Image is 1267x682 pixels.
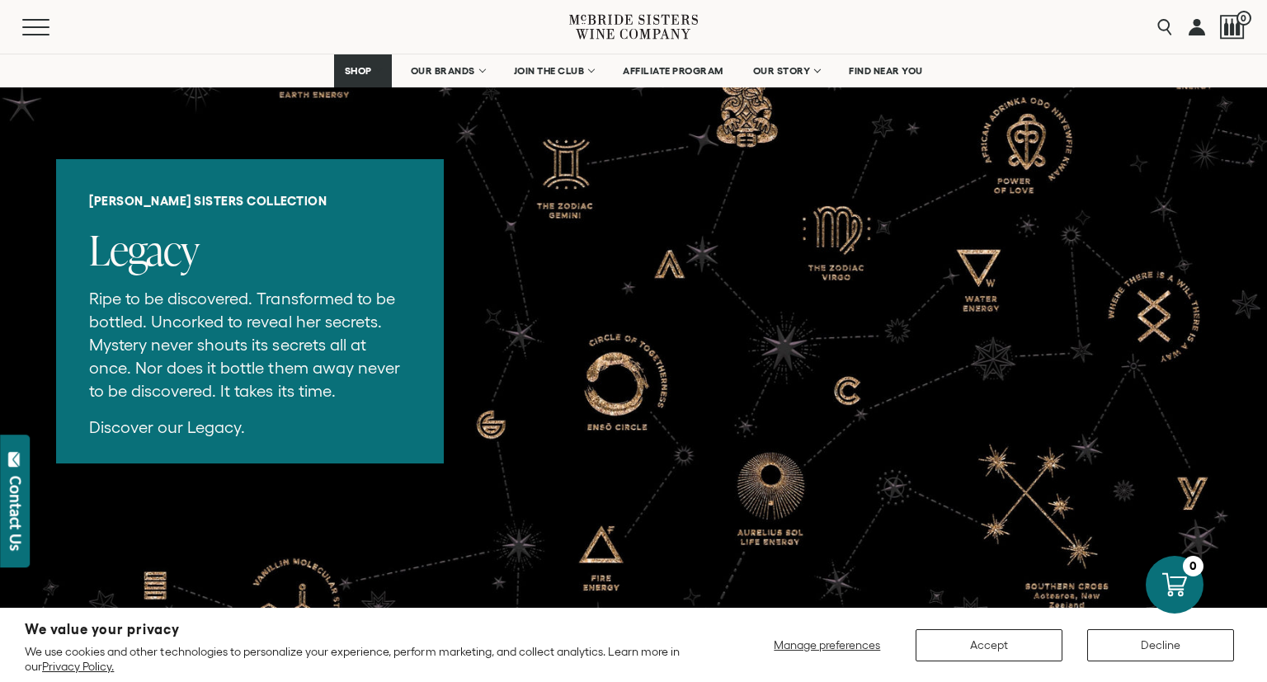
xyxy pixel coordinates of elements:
a: FIND NEAR YOU [838,54,934,87]
p: Ripe to be discovered. Transformed to be bottled. Uncorked to reveal her secrets. Mystery never s... [89,287,411,402]
div: 0 [1183,556,1203,576]
p: We use cookies and other technologies to personalize your experience, perform marketing, and coll... [25,644,703,674]
span: FIND NEAR YOU [849,65,923,77]
span: OUR BRANDS [411,65,475,77]
a: JOIN THE CLUB [503,54,605,87]
a: Privacy Policy. [42,660,114,673]
button: Decline [1087,629,1234,661]
div: Contact Us [7,476,24,551]
button: Mobile Menu Trigger [22,19,82,35]
p: Discover our Legacy. [89,416,411,439]
span: AFFILIATE PROGRAM [623,65,723,77]
span: OUR STORY [753,65,811,77]
span: Manage preferences [774,638,880,651]
a: AFFILIATE PROGRAM [612,54,734,87]
span: JOIN THE CLUB [514,65,585,77]
button: Accept [916,629,1062,661]
span: Legacy [89,221,199,278]
a: OUR STORY [742,54,831,87]
a: SHOP [334,54,392,87]
span: SHOP [345,65,373,77]
h6: [PERSON_NAME] Sisters Collection [89,194,411,209]
h2: We value your privacy [25,623,703,637]
button: Manage preferences [764,629,891,661]
a: OUR BRANDS [400,54,495,87]
span: 0 [1236,11,1251,26]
